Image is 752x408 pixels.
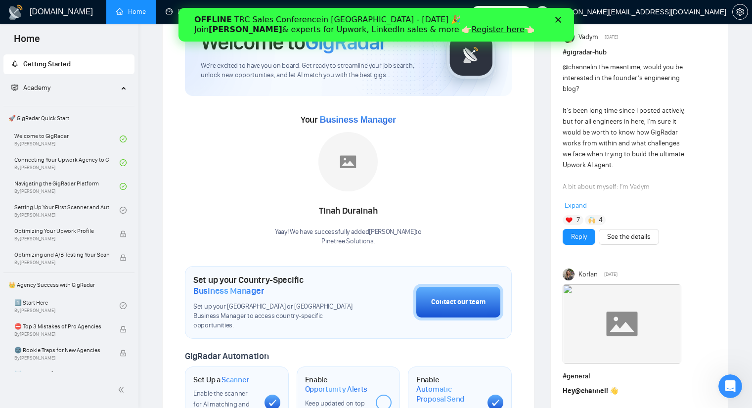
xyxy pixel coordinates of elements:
a: Welcome to GigRadarBy[PERSON_NAME] [14,128,120,150]
a: searchScanner [230,7,267,16]
span: ⛔ Top 3 Mistakes of Pro Agencies [14,321,109,331]
img: Korlan [563,269,575,280]
span: Automatic Proposal Send [416,384,480,404]
a: Navigating the GigRadar PlatformBy[PERSON_NAME] [14,176,120,197]
span: We're excited to have you on board. Get ready to streamline your job search, unlock new opportuni... [201,61,431,80]
span: double-left [118,385,128,395]
span: check-circle [120,183,127,190]
iframe: Intercom live chat banner [178,8,574,42]
iframe: Intercom live chat [718,374,742,398]
div: Close [377,9,387,15]
a: 1️⃣ Start HereBy[PERSON_NAME] [14,295,120,317]
span: @channel [563,63,592,71]
span: By [PERSON_NAME] [14,260,109,266]
span: check-circle [120,302,127,309]
span: check-circle [120,136,127,142]
img: 🙌 [588,217,595,224]
span: Academy [11,84,50,92]
span: Business Manager [319,115,396,125]
span: lock [120,230,127,237]
span: 🚀 GigRadar Quick Start [4,108,133,128]
img: placeholder.png [318,132,378,191]
button: Contact our team [413,284,503,320]
span: Expand [565,201,587,210]
span: lock [120,350,127,357]
span: check-circle [120,207,127,214]
h1: Enable [416,375,480,404]
span: GigRadar Automation [185,351,268,362]
a: homeHome [116,7,146,16]
span: Your [301,114,396,125]
a: Connecting Your Upwork Agency to GigRadarBy[PERSON_NAME] [14,152,120,174]
li: Getting Started [3,54,134,74]
h1: Welcome to [201,29,386,55]
span: @channel [575,387,606,395]
span: Optimizing Your Upwork Profile [14,226,109,236]
span: check-circle [120,159,127,166]
img: F09JWBR8KB8-Coffee%20chat%20round%202.gif [563,284,681,363]
span: 4 [599,215,603,225]
span: By [PERSON_NAME] [14,355,109,361]
span: ☠️ Fatal Traps for Solo Freelancers [14,369,109,379]
button: setting [732,4,748,20]
span: Connects: [487,6,517,17]
div: Yaay! We have successfully added [PERSON_NAME] to [275,227,422,246]
span: Business Manager [193,285,264,296]
span: 50 [519,6,527,17]
span: lock [120,326,127,333]
div: Tinah Durainah [275,203,422,220]
p: Pinetree Solutions . [275,237,422,246]
strong: Hey ! [563,387,608,395]
h1: # general [563,371,716,382]
img: gigradar-logo.png [446,30,496,79]
h1: Enable [305,375,368,394]
span: By [PERSON_NAME] [14,236,109,242]
div: Contact our team [431,297,486,308]
a: Register here [293,17,346,26]
span: Scanner [221,375,249,385]
a: dashboardDashboard [166,7,211,16]
button: See the details [599,229,659,245]
a: Reply [571,231,587,242]
span: 👋 [610,387,618,395]
a: Setting Up Your First Scanner and Auto-BidderBy[PERSON_NAME] [14,199,120,221]
img: ❤️ [566,217,573,224]
span: [DATE] [605,33,618,42]
span: Home [6,32,48,52]
h1: Set Up a [193,375,249,385]
a: See the details [607,231,651,242]
h1: Set up your Country-Specific [193,274,364,296]
span: Korlan [578,269,598,280]
span: Opportunity Alerts [305,384,368,394]
span: Academy [23,84,50,92]
button: Reply [563,229,595,245]
span: fund-projection-screen [11,84,18,91]
span: GigRadar [305,29,386,55]
span: [DATE] [604,270,618,279]
span: 👑 Agency Success with GigRadar [4,275,133,295]
span: Optimizing and A/B Testing Your Scanner for Better Results [14,250,109,260]
a: setting [732,8,748,16]
span: 🌚 Rookie Traps for New Agencies [14,345,109,355]
img: logo [8,4,24,20]
span: lock [120,254,127,261]
span: Getting Started [23,60,71,68]
span: 7 [576,215,580,225]
span: rocket [11,60,18,67]
h1: # gigradar-hub [563,47,716,58]
span: By [PERSON_NAME] [14,331,109,337]
span: Vadym [578,32,598,43]
span: Set up your [GEOGRAPHIC_DATA] or [GEOGRAPHIC_DATA] Business Manager to access country-specific op... [193,302,364,330]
